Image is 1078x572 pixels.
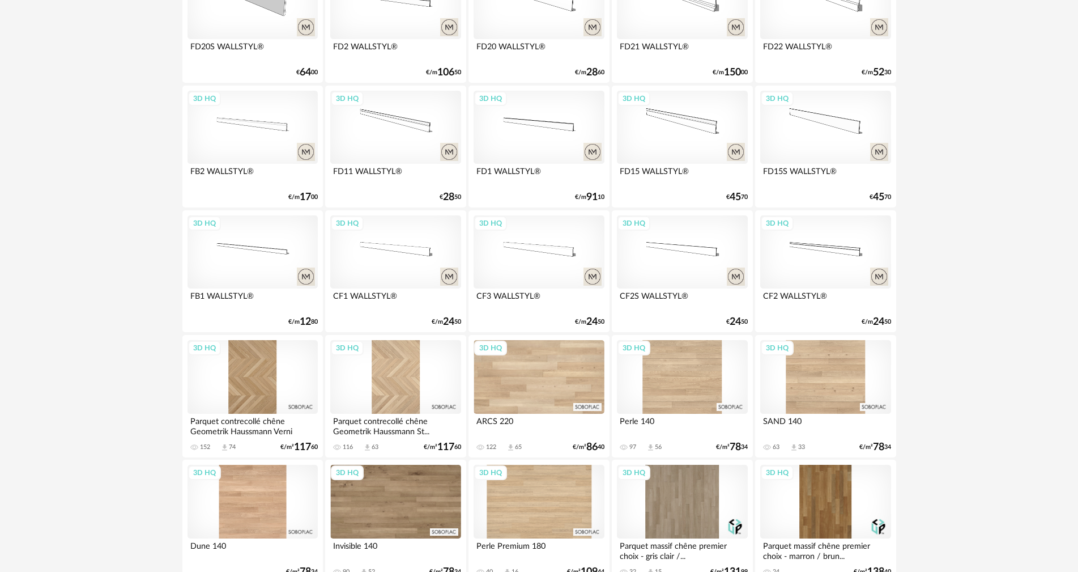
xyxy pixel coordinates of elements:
[188,341,221,355] div: 3D HQ
[474,414,604,437] div: ARCS 220
[182,335,323,457] a: 3D HQ Parquet contrecollé chêne Geometrik Haussmann Verni 152 Download icon 74 €/m²11760
[755,335,896,457] a: 3D HQ SAND 140 63 Download icon 33 €/m²7834
[325,335,466,457] a: 3D HQ Parquet contrecollé chêne Geometrik Haussmann St... 116 Download icon 63 €/m²11760
[862,318,891,326] div: €/m 50
[300,69,311,77] span: 64
[760,539,890,561] div: Parquet massif chêne premier choix - marron / brun...
[220,443,229,452] span: Download icon
[188,91,221,106] div: 3D HQ
[760,39,890,62] div: FD22 WALLSTYL®
[474,289,604,311] div: CF3 WALLSTYL®
[372,443,378,451] div: 63
[612,210,752,333] a: 3D HQ CF2S WALLSTYL® €2450
[515,443,522,451] div: 65
[200,443,210,451] div: 152
[586,318,598,326] span: 24
[330,289,461,311] div: CF1 WALLSTYL®
[437,443,454,451] span: 117
[474,39,604,62] div: FD20 WALLSTYL®
[862,69,891,77] div: €/m 30
[474,341,507,355] div: 3D HQ
[437,69,454,77] span: 106
[575,69,604,77] div: €/m 60
[612,86,752,208] a: 3D HQ FD15 WALLSTYL® €4570
[612,335,752,457] a: 3D HQ Perle 140 97 Download icon 56 €/m²7834
[188,289,318,311] div: FB1 WALLSTYL®
[755,86,896,208] a: 3D HQ FD15S WALLSTYL® €4570
[724,69,741,77] span: 150
[188,39,318,62] div: FD20S WALLSTYL®
[617,216,650,231] div: 3D HQ
[573,443,604,451] div: €/m² 40
[468,335,609,457] a: 3D HQ ARCS 220 122 Download icon 65 €/m²8640
[617,414,747,437] div: Perle 140
[325,86,466,208] a: 3D HQ FD11 WALLSTYL® €2850
[617,289,747,311] div: CF2S WALLSTYL®
[343,443,353,451] div: 116
[760,289,890,311] div: CF2 WALLSTYL®
[474,164,604,187] div: FD1 WALLSTYL®
[760,164,890,187] div: FD15S WALLSTYL®
[486,443,496,451] div: 122
[440,193,461,201] div: € 50
[798,443,805,451] div: 33
[773,443,779,451] div: 63
[617,539,747,561] div: Parquet massif chêne premier choix - gris clair /...
[229,443,236,451] div: 74
[730,443,741,451] span: 78
[331,91,364,106] div: 3D HQ
[506,443,515,452] span: Download icon
[182,86,323,208] a: 3D HQ FB2 WALLSTYL® €/m1700
[575,193,604,201] div: €/m 10
[790,443,798,452] span: Download icon
[730,318,741,326] span: 24
[182,210,323,333] a: 3D HQ FB1 WALLSTYL® €/m1280
[870,193,891,201] div: € 70
[443,193,454,201] span: 28
[617,341,650,355] div: 3D HQ
[188,164,318,187] div: FB2 WALLSTYL®
[726,318,748,326] div: € 50
[443,318,454,326] span: 24
[188,539,318,561] div: Dune 140
[300,318,311,326] span: 12
[629,443,636,451] div: 97
[575,318,604,326] div: €/m 50
[330,539,461,561] div: Invisible 140
[617,164,747,187] div: FD15 WALLSTYL®
[761,91,794,106] div: 3D HQ
[468,210,609,333] a: 3D HQ CF3 WALLSTYL® €/m2450
[761,465,794,480] div: 3D HQ
[586,69,598,77] span: 28
[325,210,466,333] a: 3D HQ CF1 WALLSTYL® €/m2450
[873,443,884,451] span: 78
[330,164,461,187] div: FD11 WALLSTYL®
[760,414,890,437] div: SAND 140
[646,443,655,452] span: Download icon
[761,216,794,231] div: 3D HQ
[730,193,741,201] span: 45
[424,443,461,451] div: €/m² 60
[188,465,221,480] div: 3D HQ
[755,210,896,333] a: 3D HQ CF2 WALLSTYL® €/m2450
[300,193,311,201] span: 17
[188,216,221,231] div: 3D HQ
[331,216,364,231] div: 3D HQ
[426,69,461,77] div: €/m 50
[474,91,507,106] div: 3D HQ
[288,193,318,201] div: €/m 00
[288,318,318,326] div: €/m 80
[586,443,598,451] span: 86
[859,443,891,451] div: €/m² 34
[331,465,364,480] div: 3D HQ
[873,193,884,201] span: 45
[432,318,461,326] div: €/m 50
[726,193,748,201] div: € 70
[873,69,884,77] span: 52
[716,443,748,451] div: €/m² 34
[363,443,372,452] span: Download icon
[617,465,650,480] div: 3D HQ
[330,414,461,437] div: Parquet contrecollé chêne Geometrik Haussmann St...
[280,443,318,451] div: €/m² 60
[331,341,364,355] div: 3D HQ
